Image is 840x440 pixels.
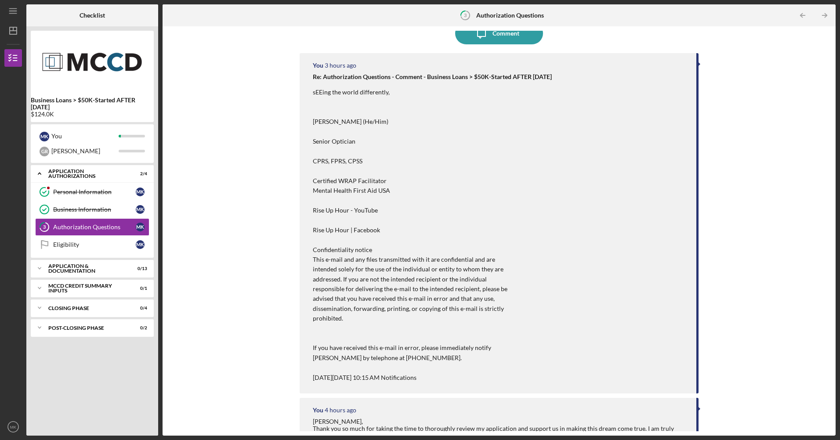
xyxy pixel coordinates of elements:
div: MCCD Credit Summary Inputs [48,283,125,293]
div: You [51,129,119,144]
div: Comment [492,22,519,44]
div: M K [136,188,145,196]
div: 0 / 1 [131,286,147,291]
button: Comment [455,22,543,44]
div: M K [136,205,145,214]
b: Business Loans > $50K-Started AFTER [DATE] [31,97,154,111]
tspan: 3 [464,12,467,18]
div: Eligibility [53,241,136,248]
div: You [313,62,323,69]
div: 2 / 4 [131,171,147,177]
div: You [313,407,323,414]
div: Closing Phase [48,306,125,311]
tspan: 3 [43,224,46,230]
button: MK [4,418,22,436]
p: sEEing the world differently, [PERSON_NAME] (He/Him) Senior Optician CPRS, FPRS, CPSS Certified W... [313,87,552,382]
div: G R [40,147,49,156]
img: Product logo [31,35,154,88]
time: 2025-09-17 17:34 [325,62,356,69]
a: Business InformationMK [35,201,149,218]
b: Authorization Questions [476,12,544,19]
a: EligibilityMK [35,236,149,253]
div: Personal Information [53,188,136,195]
div: Business Information [53,206,136,213]
strong: Re: Authorization Questions - Comment - Business Loans > $50K-Started AFTER [DATE] [313,73,552,80]
a: Personal InformationMK [35,183,149,201]
div: M K [136,240,145,249]
text: MK [10,425,17,429]
div: 0 / 2 [131,325,147,331]
div: 0 / 4 [131,306,147,311]
div: Post-Closing Phase [48,325,125,331]
div: Application & Documentation [48,263,125,274]
div: M K [40,132,49,141]
b: Checklist [80,12,105,19]
div: 0 / 13 [131,266,147,271]
a: 3Authorization QuestionsMK [35,218,149,236]
div: $124.0K [31,111,154,118]
div: Application Authorizations [48,169,125,179]
div: Authorization Questions [53,224,136,231]
div: M K [136,223,145,231]
time: 2025-09-17 16:57 [325,407,356,414]
div: [PERSON_NAME] [51,144,119,159]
